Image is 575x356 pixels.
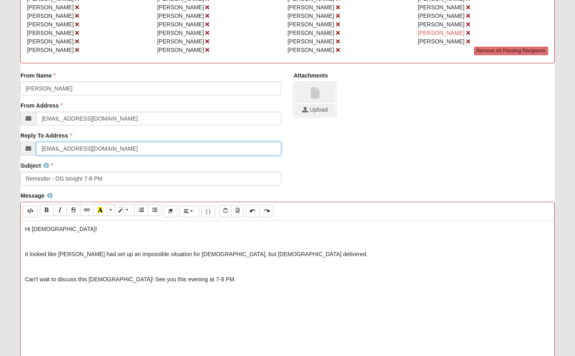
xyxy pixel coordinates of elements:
[287,38,334,45] span: [PERSON_NAME]
[418,38,465,45] span: [PERSON_NAME]
[157,4,204,11] span: [PERSON_NAME]
[474,47,548,55] a: Remove All Pending Recipients
[164,205,177,217] button: Remove Font Style (⌘+\)
[287,47,334,53] span: [PERSON_NAME]
[93,204,107,216] button: Recent Color
[157,13,204,19] span: [PERSON_NAME]
[219,205,232,217] button: Paste Text
[231,205,244,217] button: Paste from Word
[23,205,38,217] button: Code Editor
[179,205,199,217] button: Paragraph
[27,4,73,11] span: [PERSON_NAME]
[418,13,465,19] span: [PERSON_NAME]
[157,30,204,36] span: [PERSON_NAME]
[20,101,62,110] label: From Address
[20,192,52,200] label: Message
[157,21,204,28] span: [PERSON_NAME]
[27,30,73,36] span: [PERSON_NAME]
[80,204,94,216] button: Link (⌘+K)
[157,38,204,45] span: [PERSON_NAME]
[287,4,334,11] span: [PERSON_NAME]
[25,225,550,233] p: Hi [DEMOGRAPHIC_DATA]!
[418,21,465,28] span: [PERSON_NAME]
[134,204,148,216] button: Ordered list (⌘+⇧+NUM8)
[418,4,465,11] span: [PERSON_NAME]
[27,21,73,28] span: [PERSON_NAME]
[107,204,115,216] button: More Color
[114,204,134,216] button: Style
[20,71,56,80] label: From Name
[20,132,72,140] label: Reply To Address
[20,162,53,170] label: Subject
[40,204,54,216] button: Bold (⌘+B)
[246,205,260,217] button: Undo (⌘+Z)
[148,204,162,216] button: Unordered list (⌘+⇧+NUM7)
[53,204,67,216] button: Italic (⌘+I)
[287,13,334,19] span: [PERSON_NAME]
[67,204,80,216] button: Strikethrough (⌘+⇧+S)
[287,21,334,28] span: [PERSON_NAME]
[201,205,215,217] button: Merge Field
[293,71,328,80] label: Attachments
[287,30,334,36] span: [PERSON_NAME]
[25,275,550,284] p: Can't wait to discuss this [DEMOGRAPHIC_DATA]! See you this evening at 7-8 PM.
[157,47,204,53] span: [PERSON_NAME]
[259,205,273,217] button: Redo (⌘+⇧+Z)
[27,13,73,19] span: [PERSON_NAME]
[25,250,550,259] p: It looked like [PERSON_NAME] had set up an impossible situation for [DEMOGRAPHIC_DATA], but [DEMO...
[418,30,465,36] span: [PERSON_NAME]
[27,38,73,45] span: [PERSON_NAME]
[27,47,73,53] span: [PERSON_NAME]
